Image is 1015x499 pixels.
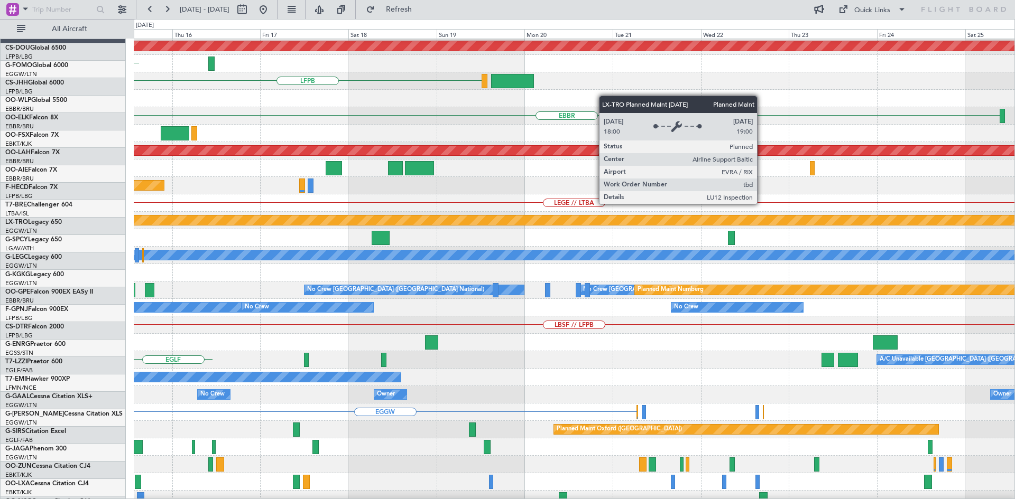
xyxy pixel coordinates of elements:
[136,21,154,30] div: [DATE]
[701,29,789,39] div: Wed 22
[5,297,34,305] a: EBBR/BRU
[5,262,37,270] a: EGGW/LTN
[5,202,27,208] span: T7-BRE
[5,149,31,156] span: OO-LAH
[5,149,60,156] a: OO-LAHFalcon 7X
[5,446,30,452] span: G-JAGA
[5,45,66,51] a: CS-DOUGlobal 6500
[245,299,269,315] div: No Crew
[5,115,58,121] a: OO-ELKFalcon 8X
[200,387,225,402] div: No Crew
[348,29,437,39] div: Sat 18
[5,306,68,313] a: F-GPNJFalcon 900EX
[5,271,30,278] span: G-KGKG
[260,29,348,39] div: Fri 17
[557,421,682,437] div: Planned Maint Oxford ([GEOGRAPHIC_DATA])
[5,428,25,435] span: G-SIRS
[674,299,698,315] div: No Crew
[613,29,701,39] div: Tue 21
[5,202,72,208] a: T7-BREChallenger 604
[5,62,32,69] span: G-FOMO
[5,376,26,382] span: T7-EMI
[5,132,59,138] a: OO-FSXFalcon 7X
[5,237,62,243] a: G-SPCYLegacy 650
[172,29,261,39] div: Thu 16
[5,115,29,121] span: OO-ELK
[5,289,93,295] a: OO-GPEFalcon 900EX EASy II
[5,366,33,374] a: EGLF/FAB
[5,481,30,487] span: OO-LXA
[5,88,33,96] a: LFPB/LBG
[5,436,33,444] a: EGLF/FAB
[5,219,28,225] span: LX-TRO
[5,332,33,340] a: LFPB/LBG
[5,471,32,479] a: EBKT/KJK
[5,279,37,287] a: EGGW/LTN
[5,306,28,313] span: F-GPNJ
[5,446,67,452] a: G-JAGAPhenom 300
[32,2,93,17] input: Trip Number
[12,21,115,37] button: All Aircraft
[5,192,33,200] a: LFPB/LBG
[5,289,30,295] span: OO-GPE
[377,387,395,402] div: Owner
[5,393,30,400] span: G-GAAL
[5,167,28,173] span: OO-AIE
[5,70,37,78] a: EGGW/LTN
[993,387,1011,402] div: Owner
[5,401,37,409] a: EGGW/LTN
[5,123,34,130] a: EBBR/BRU
[5,210,29,218] a: LTBA/ISL
[5,254,28,260] span: G-LEGC
[5,105,34,113] a: EBBR/BRU
[5,411,64,417] span: G-[PERSON_NAME]
[833,1,911,18] button: Quick Links
[437,29,525,39] div: Sun 19
[5,324,28,330] span: CS-DTR
[5,324,64,330] a: CS-DTRFalcon 2000
[5,349,33,357] a: EGSS/STN
[5,271,64,278] a: G-KGKGLegacy 600
[5,359,27,365] span: T7-LZZI
[5,463,90,469] a: OO-ZUNCessna Citation CJ4
[5,463,32,469] span: OO-ZUN
[5,227,37,235] a: EGGW/LTN
[5,488,32,496] a: EBKT/KJK
[180,5,229,14] span: [DATE] - [DATE]
[583,282,760,298] div: No Crew [GEOGRAPHIC_DATA] ([GEOGRAPHIC_DATA] National)
[5,384,36,392] a: LFMN/NCE
[5,237,28,243] span: G-SPCY
[5,184,58,191] a: F-HECDFalcon 7X
[5,314,33,322] a: LFPB/LBG
[307,282,484,298] div: No Crew [GEOGRAPHIC_DATA] ([GEOGRAPHIC_DATA] National)
[5,341,66,347] a: G-ENRGPraetor 600
[638,282,704,298] div: Planned Maint Nurnberg
[5,80,28,86] span: CS-JHH
[5,393,93,400] a: G-GAALCessna Citation XLS+
[5,419,37,427] a: EGGW/LTN
[361,1,425,18] button: Refresh
[524,29,613,39] div: Mon 20
[5,45,30,51] span: CS-DOU
[5,62,68,69] a: G-FOMOGlobal 6000
[5,454,37,462] a: EGGW/LTN
[5,244,34,252] a: LGAV/ATH
[5,157,34,165] a: EBBR/BRU
[5,376,70,382] a: T7-EMIHawker 900XP
[5,97,67,103] a: OO-WLPGlobal 5500
[377,6,421,13] span: Refresh
[5,97,31,103] span: OO-WLP
[5,53,33,61] a: LFPB/LBG
[5,359,62,365] a: T7-LZZIPraetor 600
[5,132,30,138] span: OO-FSX
[5,140,32,148] a: EBKT/KJK
[854,5,890,16] div: Quick Links
[5,254,62,260] a: G-LEGCLegacy 600
[5,219,62,225] a: LX-TROLegacy 650
[789,29,877,39] div: Thu 23
[5,428,66,435] a: G-SIRSCitation Excel
[5,167,57,173] a: OO-AIEFalcon 7X
[5,184,29,191] span: F-HECD
[5,175,34,183] a: EBBR/BRU
[27,25,112,33] span: All Aircraft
